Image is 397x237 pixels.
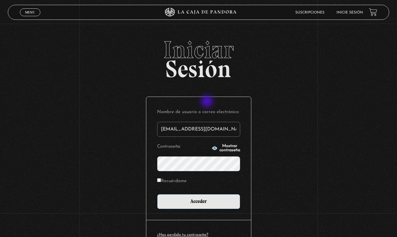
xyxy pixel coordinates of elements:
[157,233,208,237] a: ¿Has perdido tu contraseña?
[157,178,161,182] input: Recuérdame
[157,142,210,151] label: Contraseña
[25,10,35,14] span: Menu
[295,11,324,14] a: Suscripciones
[23,16,37,20] span: Cerrar
[157,177,187,186] label: Recuérdame
[157,194,240,209] input: Acceder
[8,38,389,76] h2: Sesión
[337,11,363,14] a: Inicie sesión
[8,38,389,62] span: Iniciar
[212,144,240,152] button: Mostrar contraseña
[157,108,240,117] label: Nombre de usuario o correo electrónico
[219,144,240,152] span: Mostrar contraseña
[369,8,377,16] a: View your shopping cart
